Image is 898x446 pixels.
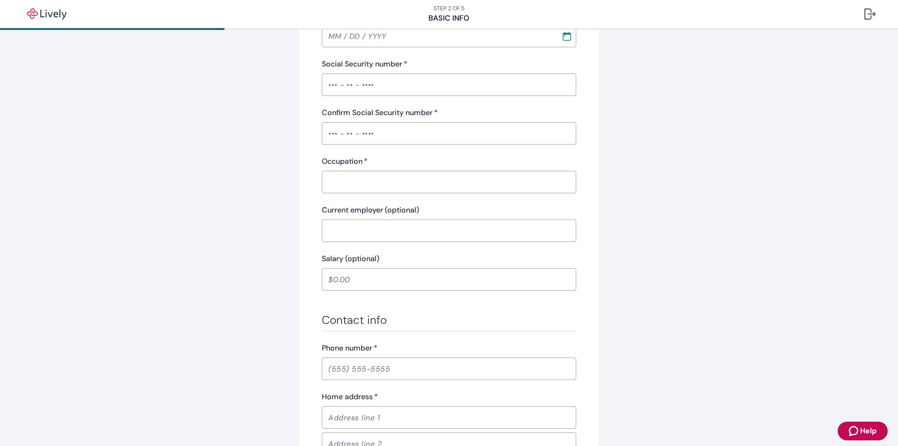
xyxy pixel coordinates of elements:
[322,343,377,354] label: Phone number
[322,253,379,264] label: Salary (optional)
[562,31,572,41] svg: Calendar
[838,422,888,440] button: Zendesk support iconHelp
[322,359,576,378] input: (555) 555-5555
[558,28,575,44] button: Choose date
[21,8,73,20] img: Lively
[860,425,876,437] span: Help
[322,75,576,94] input: ••• - •• - ••••
[322,270,576,289] input: $0.00
[322,58,407,70] label: Social Security number
[322,313,576,327] h3: Contact info
[322,124,576,143] input: ••• - •• - ••••
[322,408,576,427] input: Address line 1
[322,205,419,216] label: Current employer (optional)
[857,3,883,25] button: Log out
[322,107,438,118] label: Confirm Social Security number
[322,27,555,45] input: MM / DD / YYYY
[322,156,368,167] label: Occupation
[849,425,860,437] svg: Zendesk support icon
[322,391,378,402] label: Home address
